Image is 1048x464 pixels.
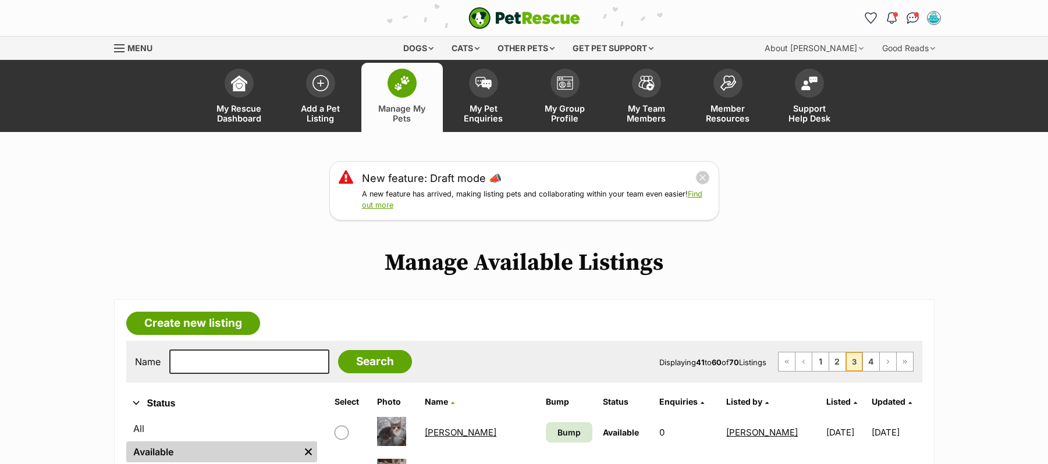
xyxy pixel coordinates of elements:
span: My Pet Enquiries [457,103,510,123]
span: Listed by [726,397,762,406]
div: Dogs [395,37,442,60]
button: Notifications [883,9,901,27]
span: Available [603,427,639,437]
a: My Pet Enquiries [443,63,524,132]
div: Cats [443,37,488,60]
img: help-desk-icon-fdf02630f3aa405de69fd3d07c3f3aa587a6932b1a1747fa1d2bba05be0121f9.svg [801,76,818,90]
a: [PERSON_NAME] [425,427,496,438]
a: Member Resources [687,63,769,132]
img: notifications-46538b983faf8c2785f20acdc204bb7945ddae34d4c08c2a6579f10ce5e182be.svg [887,12,896,24]
a: Updated [872,397,912,406]
a: Bump [546,422,592,442]
span: Updated [872,397,905,406]
a: Page 1 [812,352,829,371]
p: A new feature has arrived, making listing pets and collaborating within your team even easier! [362,189,710,211]
nav: Pagination [778,352,914,372]
img: dashboard-icon-eb2f2d2d3e046f16d808141f083e7271f6b2e854fb5c12c21221c1fb7104beca.svg [231,75,247,91]
span: My Team Members [620,103,673,123]
th: Select [330,392,371,411]
input: Search [338,350,412,373]
td: 0 [655,412,721,452]
a: Create new listing [126,312,260,335]
ul: Account quick links [862,9,943,27]
span: Name [425,397,448,406]
img: manage-my-pets-icon-02211641906a0b7f246fdf0571729dbe1e7629f14944591b6c1af311fb30b64b.svg [394,76,410,91]
a: Add a Pet Listing [280,63,361,132]
a: Support Help Desk [769,63,850,132]
button: My account [925,9,943,27]
span: Manage My Pets [376,103,428,123]
span: Bump [557,426,581,438]
span: Displaying to of Listings [659,358,766,367]
strong: 60 [712,358,722,367]
td: [DATE] [822,412,871,452]
span: Add a Pet Listing [294,103,347,123]
span: Page 3 [846,352,862,371]
img: member-resources-icon-8e73f808a243e03378d46382f2149f9095a855e16c252ad45f914b54edf8863c.svg [720,75,736,91]
a: First page [779,352,795,371]
img: logo-e224e6f780fb5917bec1dbf3a21bbac754714ae5b6737aabdf751b685950b380.svg [468,7,580,29]
a: Previous page [795,352,812,371]
a: Available [126,441,300,462]
span: My Group Profile [539,103,591,123]
a: Conversations [904,9,922,27]
div: Get pet support [564,37,662,60]
a: Favourites [862,9,880,27]
span: Support Help Desk [783,103,836,123]
th: Status [598,392,653,411]
div: Other pets [489,37,563,60]
a: PetRescue [468,7,580,29]
button: Status [126,396,317,411]
div: About [PERSON_NAME] [756,37,872,60]
img: group-profile-icon-3fa3cf56718a62981997c0bc7e787c4b2cf8bcc04b72c1350f741eb67cf2f40e.svg [557,76,573,90]
a: My Group Profile [524,63,606,132]
span: My Rescue Dashboard [213,103,265,123]
img: Kathleen Keefe profile pic [928,12,940,24]
button: close [695,170,710,185]
th: Bump [541,392,596,411]
a: Next page [880,352,896,371]
strong: 70 [729,358,739,367]
th: Photo [372,392,420,411]
a: Enquiries [659,397,704,406]
a: Manage My Pets [361,63,443,132]
span: Menu [127,43,152,53]
a: All [126,418,317,439]
a: Page 2 [829,352,845,371]
a: [PERSON_NAME] [726,427,798,438]
a: Listed [826,397,857,406]
img: pet-enquiries-icon-7e3ad2cf08bfb03b45e93fb7055b45f3efa6380592205ae92323e6603595dc1f.svg [475,77,492,90]
a: My Team Members [606,63,687,132]
img: team-members-icon-5396bd8760b3fe7c0b43da4ab00e1e3bb1a5d9ba89233759b79545d2d3fc5d0d.svg [638,76,655,91]
a: My Rescue Dashboard [198,63,280,132]
td: [DATE] [872,412,921,452]
a: Menu [114,37,161,58]
a: Last page [897,352,913,371]
a: New feature: Draft mode 📣 [362,170,502,186]
a: Name [425,397,454,406]
img: add-pet-listing-icon-0afa8454b4691262ce3f59096e99ab1cd57d4a30225e0717b998d2c9b9846f56.svg [312,75,329,91]
a: Page 4 [863,352,879,371]
strong: 41 [696,358,705,367]
span: Listed [826,397,851,406]
a: Remove filter [300,441,317,462]
span: Member Resources [702,103,754,123]
span: translation missing: en.admin.listings.index.attributes.enquiries [659,397,698,406]
a: Find out more [362,190,702,209]
img: chat-41dd97257d64d25036548639549fe6c8038ab92f7586957e7f3b1b290dea8141.svg [907,12,919,24]
label: Name [135,356,161,367]
div: Good Reads [874,37,943,60]
a: Listed by [726,397,769,406]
